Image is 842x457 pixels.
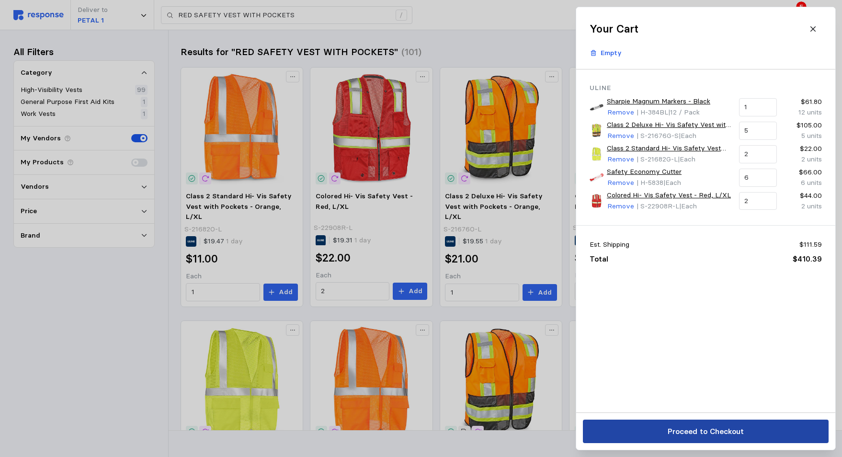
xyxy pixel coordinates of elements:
p: Empty [601,48,622,58]
input: Qty [744,122,771,139]
img: H-384BL [590,101,603,114]
p: 6 units [784,178,821,188]
button: Remove [607,107,635,118]
p: Proceed to Checkout [667,425,743,437]
button: Remove [607,130,635,142]
p: $22.00 [784,144,821,154]
span: | 12 / Pack [668,108,699,116]
input: Qty [744,99,771,116]
p: Total [590,253,608,265]
p: $66.00 [784,167,821,178]
span: | Each [678,131,696,140]
span: | S-21682G-L [636,155,677,163]
img: S-22908R-L [590,194,603,208]
p: $61.80 [784,97,821,107]
span: | Each [663,178,681,187]
span: | S-21676G-S [636,131,678,140]
p: Remove [607,178,634,188]
button: Remove [607,177,635,189]
p: 5 units [784,131,821,141]
a: Safety Economy Cutter [607,167,682,177]
p: $111.59 [799,240,821,250]
button: Empty [584,44,627,62]
span: | H-5838 [636,178,663,187]
p: $410.39 [792,253,821,265]
img: S-21682G-L_US [590,147,603,161]
input: Qty [744,193,771,210]
p: 2 units [784,154,821,165]
input: Qty [744,169,771,186]
p: 12 units [784,107,821,118]
a: Sharpie Magnum Markers - Black [607,96,710,107]
a: Class 2 Deluxe Hi- Vis Safety Vest with Pockets - Lime, S/M [607,120,732,130]
span: | Each [679,202,696,210]
input: Qty [744,146,771,163]
a: Class 2 Standard Hi- Vis Safety Vest with Pockets - Lime, L/XL [607,143,732,154]
span: | H-384BL [636,108,668,116]
h2: Your Cart [590,22,638,36]
p: Remove [607,107,634,118]
img: H-5838 [590,171,603,184]
span: | S-22908R-L [636,202,679,210]
p: Est. Shipping [590,240,629,250]
button: Remove [607,201,635,212]
button: Proceed to Checkout [583,420,829,443]
button: Remove [607,154,635,165]
p: Remove [607,131,634,141]
p: Remove [607,154,634,165]
span: | Each [677,155,695,163]
a: Colored Hi- Vis Safety Vest - Red, L/XL [607,190,731,201]
p: 2 units [784,201,821,212]
p: Remove [607,201,634,212]
p: $44.00 [784,191,821,201]
p: Uline [590,83,822,93]
p: $105.00 [784,120,821,131]
img: S-21676G-S_US [590,124,603,137]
